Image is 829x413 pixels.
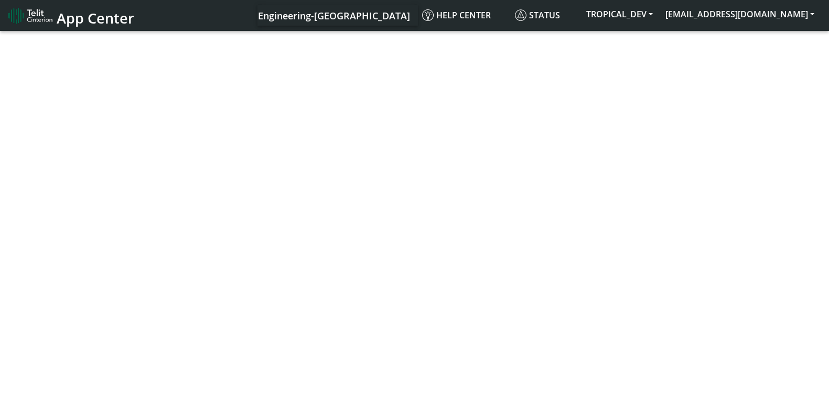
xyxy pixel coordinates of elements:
span: Status [515,9,560,21]
button: [EMAIL_ADDRESS][DOMAIN_NAME] [659,5,821,24]
span: Help center [422,9,491,21]
a: Help center [418,5,511,26]
span: Engineering-[GEOGRAPHIC_DATA] [258,9,410,22]
img: status.svg [515,9,526,21]
span: App Center [57,8,134,28]
a: Your current platform instance [257,5,410,26]
img: knowledge.svg [422,9,434,21]
button: TROPICAL_DEV [580,5,659,24]
a: App Center [8,4,133,27]
img: logo-telit-cinterion-gw-new.png [8,7,52,24]
a: Status [511,5,580,26]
